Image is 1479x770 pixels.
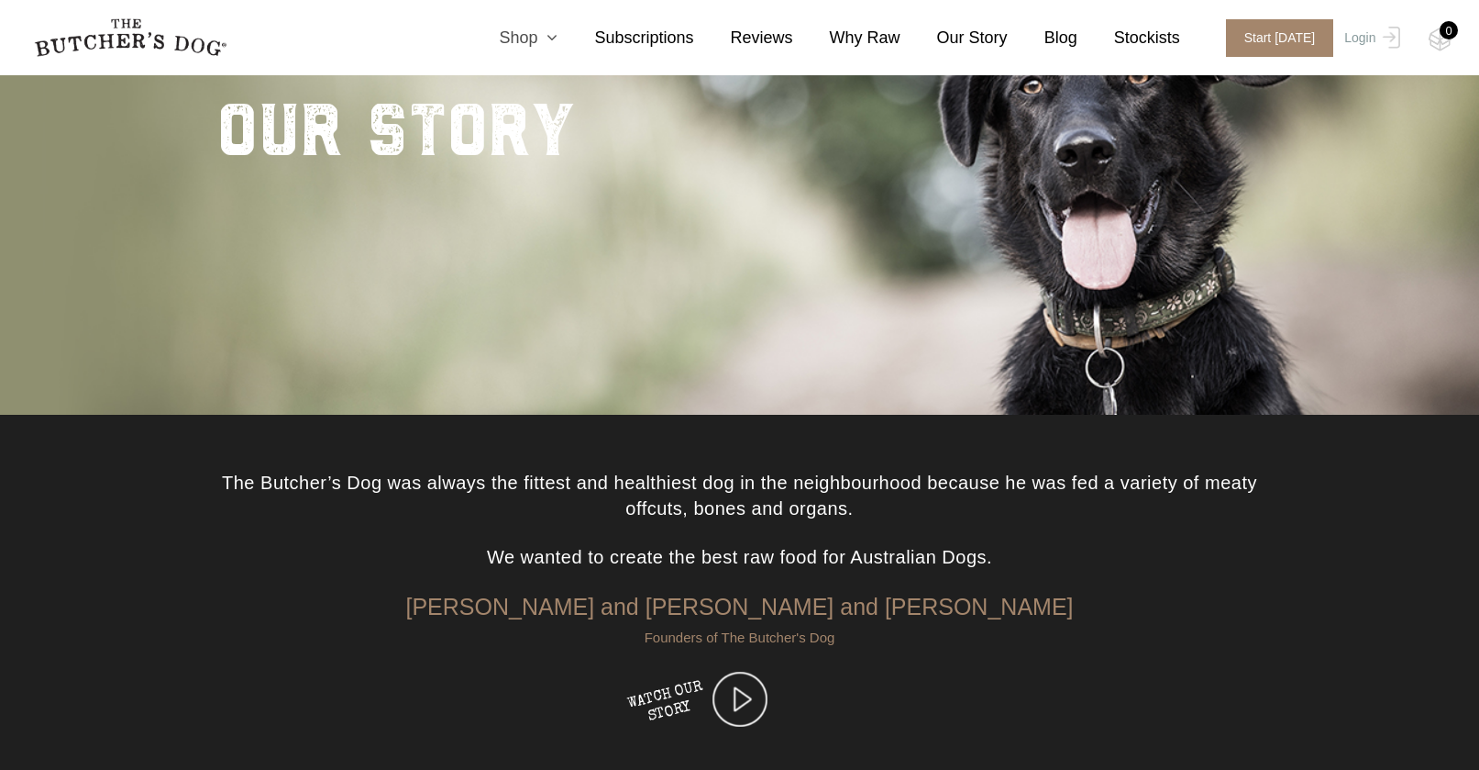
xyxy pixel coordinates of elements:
h6: Founders of The Butcher's Dog [217,630,1263,646]
a: Reviews [694,26,793,50]
img: TBD_Cart-Empty.png [1429,28,1451,51]
a: Stockists [1077,26,1180,50]
a: Blog [1008,26,1077,50]
span: Start [DATE] [1226,19,1334,57]
h4: WATCH OUR STORY [623,677,712,731]
a: Start [DATE] [1208,19,1341,57]
p: We wanted to create the best raw food for Australian Dogs. [217,544,1263,593]
a: Subscriptions [557,26,693,50]
h2: Our story [217,66,577,185]
a: Shop [462,26,557,50]
a: Login [1340,19,1399,57]
p: The Butcher’s Dog was always the fittest and healthiest dog in the neighbourhood because he was f... [217,470,1263,544]
h3: [PERSON_NAME] and [PERSON_NAME] and [PERSON_NAME] [217,593,1263,630]
a: Why Raw [793,26,900,50]
a: Our Story [900,26,1008,50]
div: 0 [1440,21,1458,39]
